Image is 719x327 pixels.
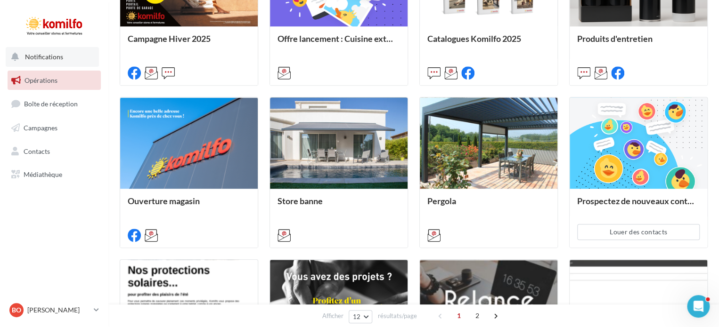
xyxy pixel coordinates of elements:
[24,170,62,178] span: Médiathèque
[349,310,373,323] button: 12
[687,295,710,318] iframe: Intercom live chat
[353,313,361,320] span: 12
[577,34,700,53] div: Produits d'entretien
[128,34,250,53] div: Campagne Hiver 2025
[322,311,343,320] span: Afficher
[25,53,63,61] span: Notifications
[6,94,103,114] a: Boîte de réception
[577,224,700,240] button: Louer des contacts
[24,100,78,108] span: Boîte de réception
[6,118,103,138] a: Campagnes
[128,196,250,215] div: Ouverture magasin
[577,196,700,215] div: Prospectez de nouveaux contacts
[470,308,485,323] span: 2
[278,34,400,53] div: Offre lancement : Cuisine extérieur
[25,76,57,84] span: Opérations
[278,196,400,215] div: Store banne
[8,301,101,319] a: BO [PERSON_NAME]
[6,47,99,67] button: Notifications
[6,165,103,184] a: Médiathèque
[24,124,57,132] span: Campagnes
[427,34,550,53] div: Catalogues Komilfo 2025
[27,305,90,315] p: [PERSON_NAME]
[451,308,466,323] span: 1
[6,142,103,161] a: Contacts
[427,196,550,215] div: Pergola
[377,311,417,320] span: résultats/page
[24,147,50,155] span: Contacts
[6,71,103,90] a: Opérations
[12,305,21,315] span: BO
